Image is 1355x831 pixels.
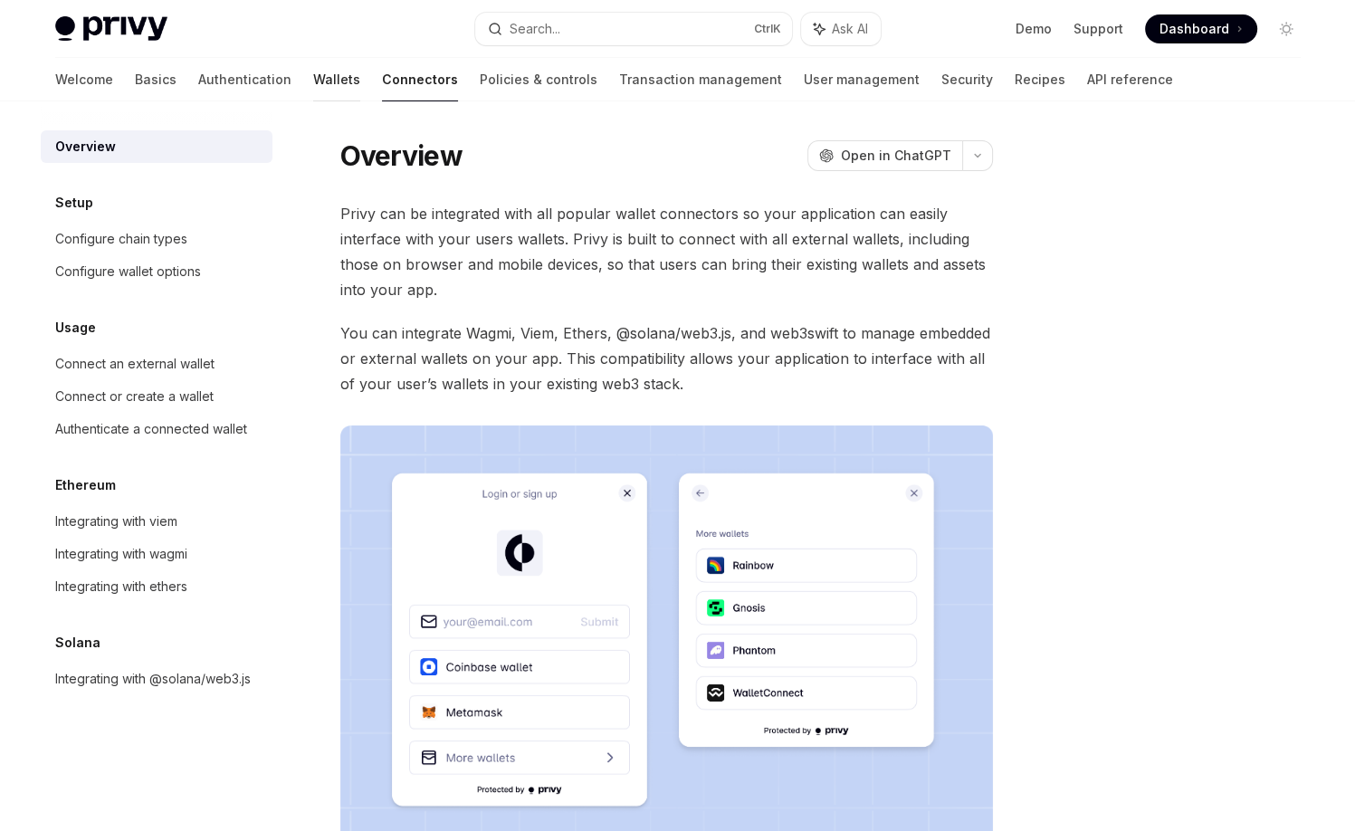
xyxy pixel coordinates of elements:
[754,22,781,36] span: Ctrl K
[340,320,993,396] span: You can integrate Wagmi, Viem, Ethers, @solana/web3.js, and web3swift to manage embedded or exter...
[941,58,993,101] a: Security
[832,20,868,38] span: Ask AI
[55,386,214,407] div: Connect or create a wallet
[55,317,96,339] h5: Usage
[475,13,792,45] button: Search...CtrlK
[41,255,272,288] a: Configure wallet options
[55,353,215,375] div: Connect an external wallet
[1272,14,1301,43] button: Toggle dark mode
[313,58,360,101] a: Wallets
[807,140,962,171] button: Open in ChatGPT
[841,147,951,165] span: Open in ChatGPT
[55,58,113,101] a: Welcome
[804,58,920,101] a: User management
[1159,20,1229,38] span: Dashboard
[55,261,201,282] div: Configure wallet options
[1145,14,1257,43] a: Dashboard
[340,139,463,172] h1: Overview
[480,58,597,101] a: Policies & controls
[41,505,272,538] a: Integrating with viem
[55,576,187,597] div: Integrating with ethers
[55,16,167,42] img: light logo
[1087,58,1173,101] a: API reference
[801,13,881,45] button: Ask AI
[41,413,272,445] a: Authenticate a connected wallet
[55,228,187,250] div: Configure chain types
[135,58,177,101] a: Basics
[1016,20,1052,38] a: Demo
[41,348,272,380] a: Connect an external wallet
[41,538,272,570] a: Integrating with wagmi
[55,192,93,214] h5: Setup
[1015,58,1065,101] a: Recipes
[55,511,177,532] div: Integrating with viem
[619,58,782,101] a: Transaction management
[55,632,100,654] h5: Solana
[340,201,993,302] span: Privy can be integrated with all popular wallet connectors so your application can easily interfa...
[55,418,247,440] div: Authenticate a connected wallet
[41,380,272,413] a: Connect or create a wallet
[55,474,116,496] h5: Ethereum
[41,130,272,163] a: Overview
[198,58,291,101] a: Authentication
[510,18,560,40] div: Search...
[41,663,272,695] a: Integrating with @solana/web3.js
[1074,20,1123,38] a: Support
[55,668,251,690] div: Integrating with @solana/web3.js
[55,543,187,565] div: Integrating with wagmi
[41,223,272,255] a: Configure chain types
[382,58,458,101] a: Connectors
[55,136,116,158] div: Overview
[41,570,272,603] a: Integrating with ethers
